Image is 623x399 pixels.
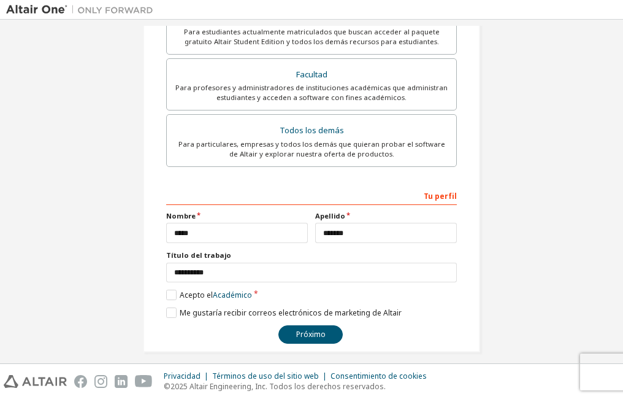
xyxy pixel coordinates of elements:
[94,375,107,388] img: instagram.svg
[115,375,128,388] img: linkedin.svg
[170,381,386,392] font: 2025 Altair Engineering, Inc. Todos los derechos reservados.
[174,83,449,103] div: Para profesores y administradores de instituciones académicas que administran estudiantes y acced...
[166,211,308,221] label: Nombre
[278,325,343,344] button: Próximo
[164,371,212,381] div: Privacidad
[174,27,449,47] div: Para estudiantes actualmente matriculados que buscan acceder al paquete gratuito Altair Student E...
[4,375,67,388] img: altair_logo.svg
[164,381,434,392] p: ©
[166,185,457,205] div: Tu perfil
[135,375,153,388] img: youtube.svg
[315,211,457,221] label: Apellido
[174,122,449,139] div: Todos los demás
[174,66,449,83] div: Facultad
[6,4,159,16] img: Altair Uno
[74,375,87,388] img: facebook.svg
[213,290,252,300] a: Académico
[212,371,331,381] div: Términos de uso del sitio web
[166,290,252,300] label: Acepto el
[166,308,402,318] label: Me gustaría recibir correos electrónicos de marketing de Altair
[166,250,457,260] label: Título del trabajo
[174,139,449,159] div: Para particulares, empresas y todos los demás que quieran probar el software de Altair y explorar...
[331,371,434,381] div: Consentimiento de cookies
